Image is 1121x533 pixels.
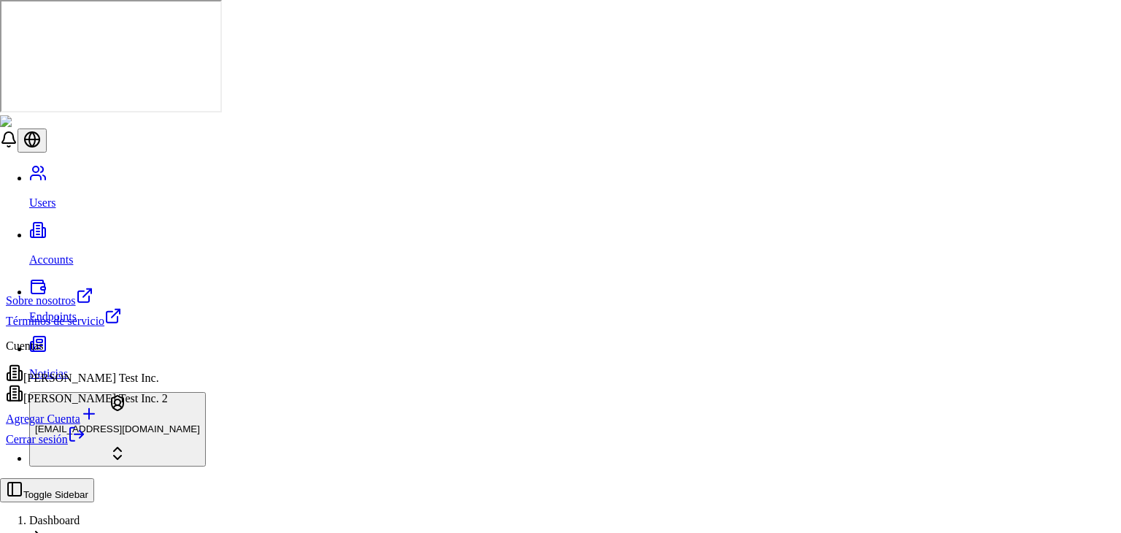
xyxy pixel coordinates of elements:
[6,405,168,426] a: Agregar Cuenta
[6,340,168,353] p: Cuentas
[6,364,168,385] div: [PERSON_NAME] Test Inc.
[6,385,168,405] div: [PERSON_NAME] Test Inc. 2
[6,287,168,307] a: Sobre nosotros
[6,433,85,445] a: Cerrar sesión
[6,307,168,328] a: Términos de servicio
